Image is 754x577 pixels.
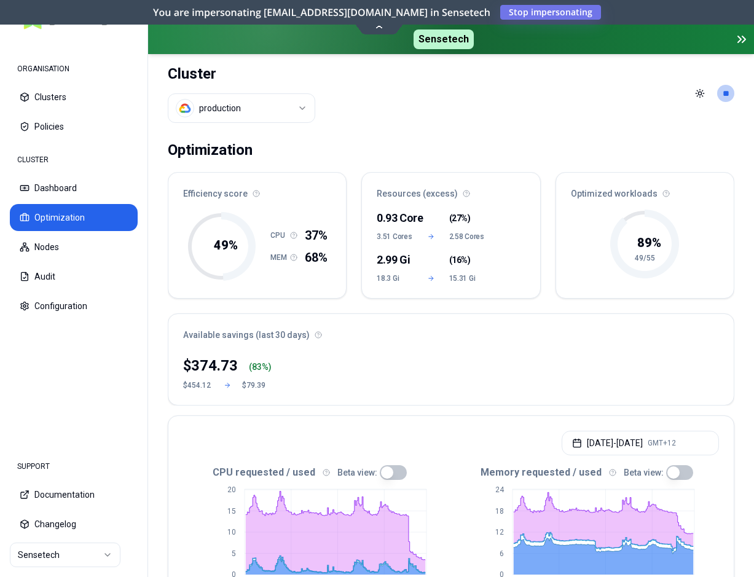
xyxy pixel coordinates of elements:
[414,29,474,49] span: Sensetech
[10,234,138,261] button: Nodes
[648,438,676,448] span: GMT+12
[168,173,346,207] div: Efficiency score
[10,511,138,538] button: Changelog
[232,549,236,558] tspan: 5
[249,361,272,373] div: ( %)
[227,485,236,494] tspan: 20
[10,57,138,81] div: ORGANISATION
[337,468,377,477] label: Beta view:
[495,507,504,516] tspan: 18
[624,468,664,477] label: Beta view:
[183,380,213,390] div: $454.12
[270,230,290,240] h1: CPU
[214,238,238,253] tspan: 49 %
[377,210,413,227] div: 0.93 Core
[305,249,328,266] span: 68%
[449,273,485,283] span: 15.31 Gi
[495,485,505,494] tspan: 24
[562,431,719,455] button: [DATE]-[DATE]GMT+12
[10,175,138,202] button: Dashboard
[199,102,241,114] div: production
[305,227,328,244] span: 37%
[270,253,290,262] h1: MEM
[227,507,236,516] tspan: 15
[377,273,413,283] span: 18.3 Gi
[452,254,468,266] span: 16%
[10,481,138,508] button: Documentation
[242,380,272,390] div: $79.39
[377,251,413,269] div: 2.99 Gi
[10,263,138,290] button: Audit
[168,138,253,162] div: Optimization
[10,84,138,111] button: Clusters
[183,356,238,375] div: $
[183,465,451,480] div: CPU requested / used
[168,93,315,123] button: Select a value
[637,235,661,250] tspan: 89 %
[377,232,413,241] span: 3.51 Cores
[449,254,471,266] span: ( )
[168,314,734,348] div: Available savings (last 30 days)
[556,173,734,207] div: Optimized workloads
[449,212,471,224] span: ( )
[179,102,191,114] img: gcp
[10,147,138,172] div: CLUSTER
[10,204,138,231] button: Optimization
[10,454,138,479] div: SUPPORT
[449,232,485,241] span: 2.58 Cores
[500,549,504,558] tspan: 6
[495,528,504,536] tspan: 12
[168,64,315,84] h1: Cluster
[451,465,719,480] div: Memory requested / used
[362,173,540,207] div: Resources (excess)
[10,113,138,140] button: Policies
[10,292,138,320] button: Configuration
[635,254,655,262] tspan: 49/55
[252,361,262,373] p: 83
[191,356,238,375] p: 374.73
[227,528,236,536] tspan: 10
[452,212,468,224] span: 27%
